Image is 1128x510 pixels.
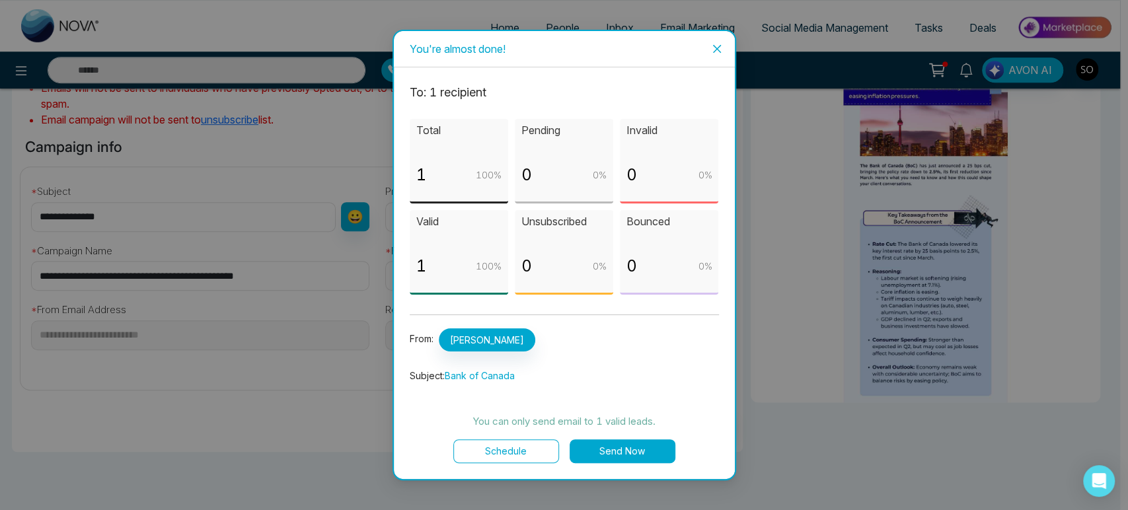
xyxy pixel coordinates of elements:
[476,259,502,273] p: 100 %
[416,254,426,279] p: 1
[416,213,502,230] p: Valid
[521,254,532,279] p: 0
[453,439,559,463] button: Schedule
[570,439,675,463] button: Send Now
[699,31,735,67] button: Close
[626,122,712,139] p: Invalid
[593,168,607,182] p: 0 %
[410,42,719,56] div: You're almost done!
[445,370,515,381] span: Bank of Canada
[626,213,712,230] p: Bounced
[626,254,637,279] p: 0
[712,44,722,54] span: close
[626,163,637,188] p: 0
[410,83,719,102] p: To: 1 recipient
[698,168,712,182] p: 0 %
[521,213,607,230] p: Unsubscribed
[410,328,719,351] p: From:
[410,414,719,429] p: You can only send email to 1 valid leads.
[476,168,502,182] p: 100 %
[593,259,607,273] p: 0 %
[416,122,502,139] p: Total
[1083,465,1115,497] div: Open Intercom Messenger
[410,369,719,383] p: Subject:
[698,259,712,273] p: 0 %
[416,163,426,188] p: 1
[521,122,607,139] p: Pending
[521,163,532,188] p: 0
[439,328,535,351] span: [PERSON_NAME]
